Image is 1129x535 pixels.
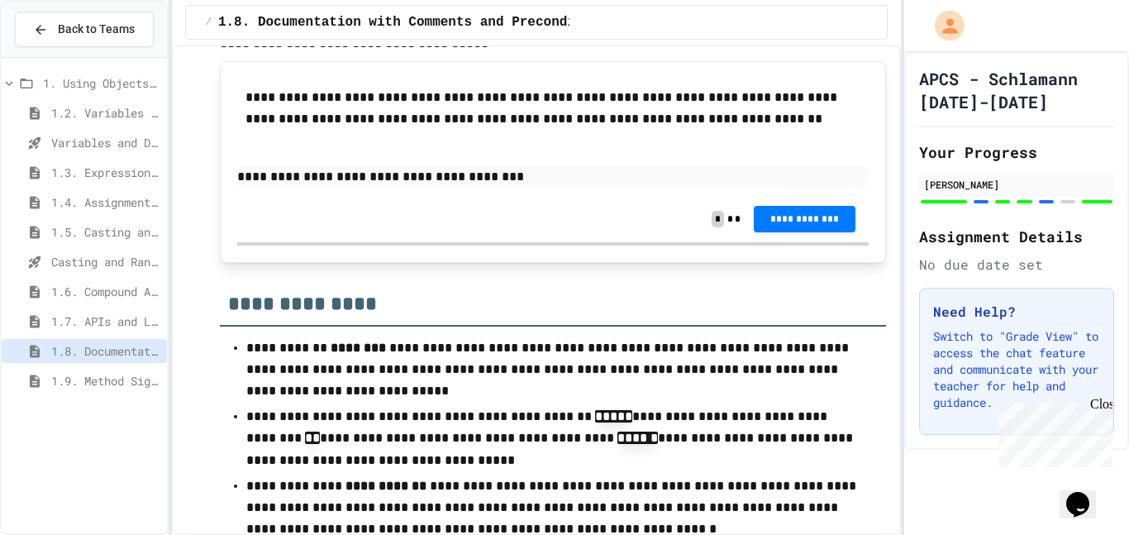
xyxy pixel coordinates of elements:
div: No due date set [919,255,1114,275]
h3: Need Help? [933,302,1100,322]
span: 1.7. APIs and Libraries [51,313,160,330]
iframe: chat widget [1060,469,1112,518]
h2: Your Progress [919,141,1114,164]
span: 1.2. Variables and Data Types [51,104,160,122]
span: 1.3. Expressions and Output [New] [51,164,160,181]
span: 1.4. Assignment and Input [51,193,160,211]
span: / [206,16,212,29]
span: 1.8. Documentation with Comments and Preconditions [51,342,160,360]
span: 1. Using Objects and Methods [43,74,160,92]
iframe: chat widget [992,397,1112,467]
span: Back to Teams [58,21,135,38]
p: Switch to "Grade View" to access the chat feature and communicate with your teacher for help and ... [933,328,1100,411]
h1: APCS - Schlamann [DATE]-[DATE] [919,67,1114,113]
span: Casting and Ranges of variables - Quiz [51,253,160,270]
div: My Account [917,7,969,45]
span: 1.8. Documentation with Comments and Preconditions [218,12,615,32]
div: Chat with us now!Close [7,7,114,105]
div: [PERSON_NAME] [924,177,1109,192]
span: 1.5. Casting and Ranges of Values [51,223,160,241]
span: 1.9. Method Signatures [51,372,160,389]
button: Back to Teams [15,12,154,47]
span: Variables and Data Types - Quiz [51,134,160,151]
h2: Assignment Details [919,225,1114,248]
span: 1.6. Compound Assignment Operators [51,283,160,300]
